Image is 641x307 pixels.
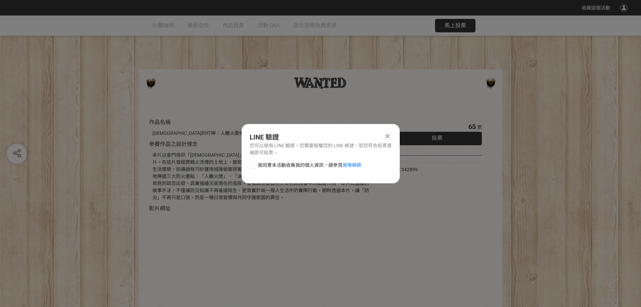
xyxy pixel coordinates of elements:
[477,125,482,130] span: 票
[149,141,198,147] span: 參賽作品之設計理念
[257,16,280,36] a: 活動 Q&A
[444,22,466,29] span: 馬上投票
[187,16,209,36] a: 最新公告
[222,16,244,36] a: 作品投票
[257,22,280,29] span: 活動 Q&A
[152,152,372,201] div: 本片以金門信仰「[DEMOGRAPHIC_DATA]」為文化核心，融合現代科技，打造具人文溫度的防災教育影片。在這片曾經歷戰火洗禮的土地上，居民習慣向城隍爺求籤問事、解決疑難，也形塑出信仰深植日...
[468,123,476,131] span: 65
[152,130,372,137] div: [DEMOGRAPHIC_DATA]的叮嚀：人離火要熄，住警器不離
[392,167,418,172] span: SID: 342899
[187,22,209,29] span: 最新公告
[149,119,171,125] span: 作品名稱
[152,16,174,36] a: 比賽說明
[343,162,361,168] a: 使用條款
[149,205,171,212] span: 影片網址
[293,16,336,36] a: 防火宣導免費資源
[222,22,244,29] span: 作品投票
[435,19,475,32] button: 馬上投票
[250,132,392,142] div: LINE 驗證
[293,22,336,29] span: 防火宣導免費資源
[152,22,174,29] span: 比賽說明
[250,142,392,156] div: 您可以使用 LINE 驗證，您需要授權您的 LINE 帳號，若您符合投票資格即可投票。
[432,135,442,141] span: 投票
[258,162,361,169] span: 我同意本活動收集我的個人資訊，請參見
[582,5,610,10] span: 收藏這個活動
